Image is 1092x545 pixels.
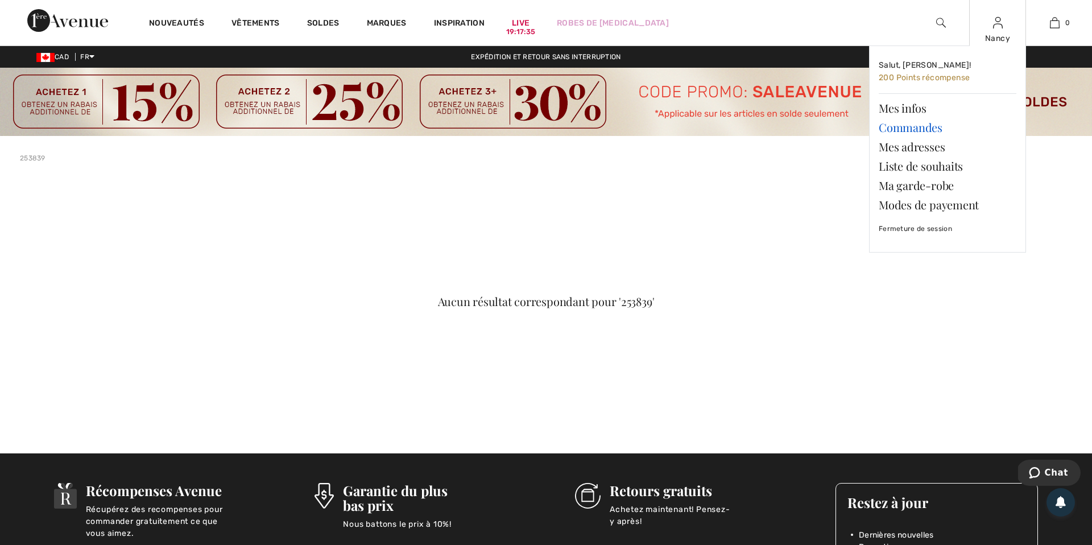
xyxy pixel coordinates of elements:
[315,483,334,509] img: Garantie du plus bas prix
[610,503,746,526] p: Achetez maintenant! Pensez-y après!
[879,176,1016,195] a: Ma garde-robe
[512,17,530,29] a: Live19:17:35
[231,18,280,30] a: Vêtements
[36,53,73,61] span: CAD
[993,16,1003,30] img: Mes infos
[879,156,1016,176] a: Liste de souhaits
[936,16,946,30] img: recherche
[343,518,485,541] p: Nous battons le prix à 10%!
[879,137,1016,156] a: Mes adresses
[506,27,535,38] div: 19:17:35
[54,483,77,509] img: Récompenses Avenue
[1050,16,1060,30] img: Mon panier
[307,18,340,30] a: Soldes
[86,503,225,526] p: Récupérez des recompenses pour commander gratuitement ce que vous aimez.
[73,296,1020,307] div: Aucun résultat correspondant pour '253839'
[879,60,971,70] span: Salut, [PERSON_NAME]!
[434,18,485,30] span: Inspiration
[80,53,94,61] span: FR
[859,529,934,541] span: Dernières nouvelles
[20,154,45,162] a: 253839
[879,73,970,82] span: 200 Points récompense
[879,195,1016,214] a: Modes de payement
[1027,16,1082,30] a: 0
[149,18,204,30] a: Nouveautés
[970,32,1025,44] div: Nancy
[27,9,108,32] img: 1ère Avenue
[1018,460,1081,488] iframe: Ouvre un widget dans lequel vous pouvez chatter avec l’un de nos agents
[343,483,485,513] h3: Garantie du plus bas prix
[610,483,746,498] h3: Retours gratuits
[879,118,1016,137] a: Commandes
[847,495,1026,510] h3: Restez à jour
[879,55,1016,89] a: Salut, [PERSON_NAME]! 200 Points récompense
[367,18,407,30] a: Marques
[575,483,601,509] img: Retours gratuits
[879,98,1016,118] a: Mes infos
[36,53,55,62] img: Canadian Dollar
[993,17,1003,28] a: Se connecter
[86,483,225,498] h3: Récompenses Avenue
[1065,18,1070,28] span: 0
[557,17,669,29] a: Robes de [MEDICAL_DATA]
[879,214,1016,243] a: Fermeture de session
